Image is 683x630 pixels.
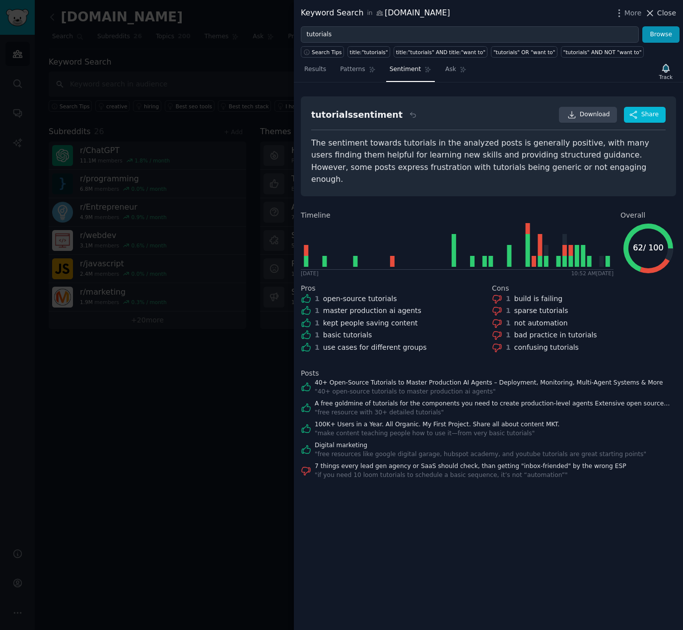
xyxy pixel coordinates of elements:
[350,49,388,56] div: title:"tutorials"
[315,408,676,417] div: " free resource with 30+ detailed tutorials "
[657,8,676,18] span: Close
[445,65,456,74] span: Ask
[312,49,342,56] span: Search Tips
[311,109,403,121] div: tutorials sentiment
[390,65,421,74] span: Sentiment
[301,62,330,82] a: Results
[641,110,659,119] span: Share
[315,294,320,304] div: 1
[301,270,319,277] div: [DATE]
[514,342,579,353] div: confusing tutorials
[506,342,511,353] div: 1
[315,306,320,316] div: 1
[311,137,666,186] div: The sentiment towards tutorials in the analyzed posts is generally positive, with many users find...
[315,471,626,480] div: " if you need 10 loom tutorials to schedule a basic sequence, it’s not “automation” "
[301,210,331,221] span: Timeline
[315,379,663,388] a: 40+ Open-Source Tutorials to Master Production AI Agents – Deployment, Monitoring, Multi-Agent Sy...
[315,342,320,353] div: 1
[633,243,663,252] text: 62 / 100
[301,7,450,19] div: Keyword Search [DOMAIN_NAME]
[506,330,511,340] div: 1
[315,318,320,328] div: 1
[315,420,560,429] a: 100K+ Users in a Year. All Organic. My First Project. Share all about content MKT.
[323,294,397,304] div: open-source tutorials
[367,9,372,18] span: in
[491,46,557,58] a: "tutorials" OR "want to"
[323,330,372,340] div: basic tutorials
[571,270,614,277] div: 10:52 AM [DATE]
[561,46,644,58] a: "tutorials" AND NOT "want to"
[386,62,435,82] a: Sentiment
[394,46,487,58] a: title:"tutorials" AND title:"want to"
[323,306,421,316] div: master production ai agents
[620,210,645,221] span: Overall
[396,49,485,56] div: title:"tutorials" AND title:"want to"
[347,46,390,58] a: title:"tutorials"
[563,49,642,56] div: "tutorials" AND NOT "want to"
[323,342,427,353] div: use cases for different groups
[506,294,511,304] div: 1
[645,8,676,18] button: Close
[506,318,511,328] div: 1
[442,62,470,82] a: Ask
[559,107,617,123] a: Download
[337,62,379,82] a: Patterns
[301,26,639,43] input: Try a keyword related to your business
[580,110,610,119] span: Download
[315,441,646,450] a: Digital marketing
[614,8,642,18] button: More
[492,283,509,294] span: Cons
[624,107,666,123] button: Share
[493,49,555,56] div: "tutorials" OR "want to"
[315,450,646,459] div: " free resources like google digital garage, hubspot academy, and youtube tutorials are great sta...
[315,388,663,396] div: " 40+ open-source tutorials to master production ai agents "
[304,65,326,74] span: Results
[315,429,560,438] div: " make content teaching people how to use it—from very basic tutorials "
[506,306,511,316] div: 1
[315,330,320,340] div: 1
[301,283,316,294] span: Pros
[656,61,676,82] button: Track
[514,306,568,316] div: sparse tutorials
[642,26,680,43] button: Browse
[514,318,568,328] div: not automation
[315,399,676,408] a: A free goldmine of tutorials for the components you need to create production-level agents Extens...
[340,65,365,74] span: Patterns
[315,462,626,471] a: 7 things every lead gen agency or SaaS should check, than getting "inbox-friended" by the wrong ESP
[514,330,597,340] div: bad practice in tutorials
[323,318,418,328] div: kept people saving content
[301,368,319,379] span: Posts
[624,8,642,18] span: More
[301,46,344,58] button: Search Tips
[514,294,562,304] div: build is failing
[659,74,673,80] div: Track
